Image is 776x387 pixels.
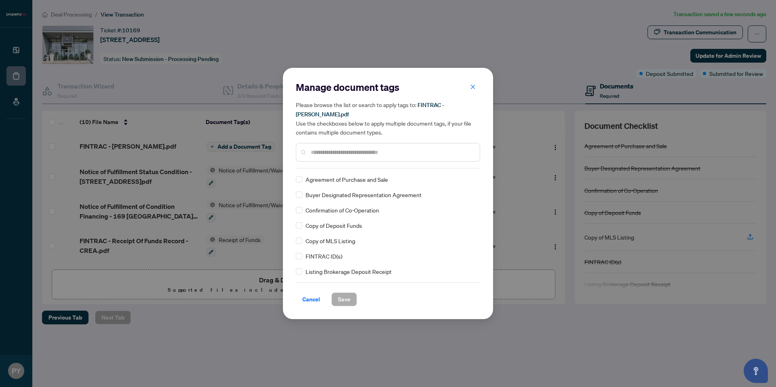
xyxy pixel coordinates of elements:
[306,175,388,184] span: Agreement of Purchase and Sale
[744,359,768,383] button: Open asap
[306,267,392,276] span: Listing Brokerage Deposit Receipt
[296,292,327,306] button: Cancel
[296,81,480,94] h2: Manage document tags
[470,84,476,90] span: close
[306,252,342,261] span: FINTRAC ID(s)
[306,190,422,199] span: Buyer Designated Representation Agreement
[331,292,357,306] button: Save
[296,100,480,137] h5: Please browse the list or search to apply tags to: Use the checkboxes below to apply multiple doc...
[302,293,320,306] span: Cancel
[306,221,362,230] span: Copy of Deposit Funds
[306,206,379,215] span: Confirmation of Co-Operation
[306,236,355,245] span: Copy of MLS Listing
